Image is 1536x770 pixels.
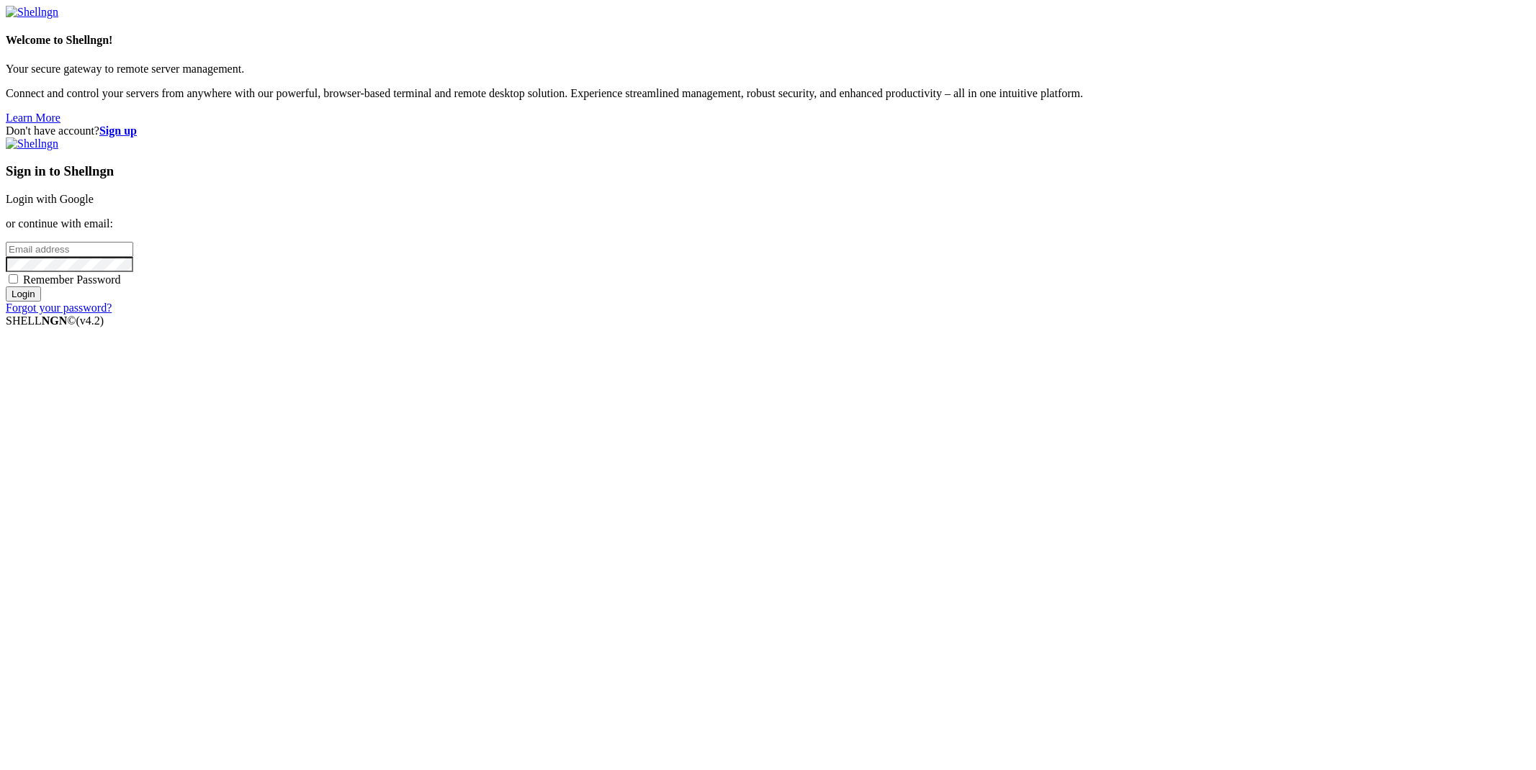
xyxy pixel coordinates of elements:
span: 4.2.0 [76,314,104,327]
img: Shellngn [6,137,58,150]
a: Sign up [99,124,137,137]
input: Remember Password [9,274,18,284]
b: NGN [42,314,68,327]
h4: Welcome to Shellngn! [6,34,1530,47]
p: or continue with email: [6,217,1530,230]
a: Learn More [6,112,60,124]
h3: Sign in to Shellngn [6,163,1530,179]
a: Forgot your password? [6,302,112,314]
img: Shellngn [6,6,58,19]
span: Remember Password [23,273,121,286]
p: Your secure gateway to remote server management. [6,63,1530,76]
div: Don't have account? [6,124,1530,137]
a: Login with Google [6,193,94,205]
span: SHELL © [6,314,104,327]
p: Connect and control your servers from anywhere with our powerful, browser-based terminal and remo... [6,87,1530,100]
input: Email address [6,242,133,257]
input: Login [6,286,41,302]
